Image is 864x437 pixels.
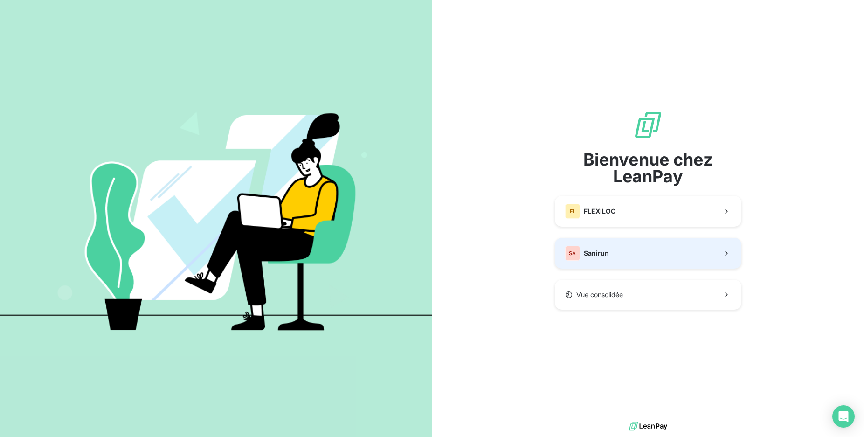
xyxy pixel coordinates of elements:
span: FLEXILOC [584,207,615,216]
span: Vue consolidée [576,290,623,299]
div: FL [565,204,580,219]
div: SA [565,246,580,261]
img: logo sigle [633,110,663,140]
span: Bienvenue chez LeanPay [555,151,741,185]
div: Open Intercom Messenger [832,405,855,428]
button: Vue consolidée [555,280,741,310]
button: FLFLEXILOC [555,196,741,227]
img: logo [629,419,667,433]
button: SASanirun [555,238,741,269]
span: Sanirun [584,249,609,258]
